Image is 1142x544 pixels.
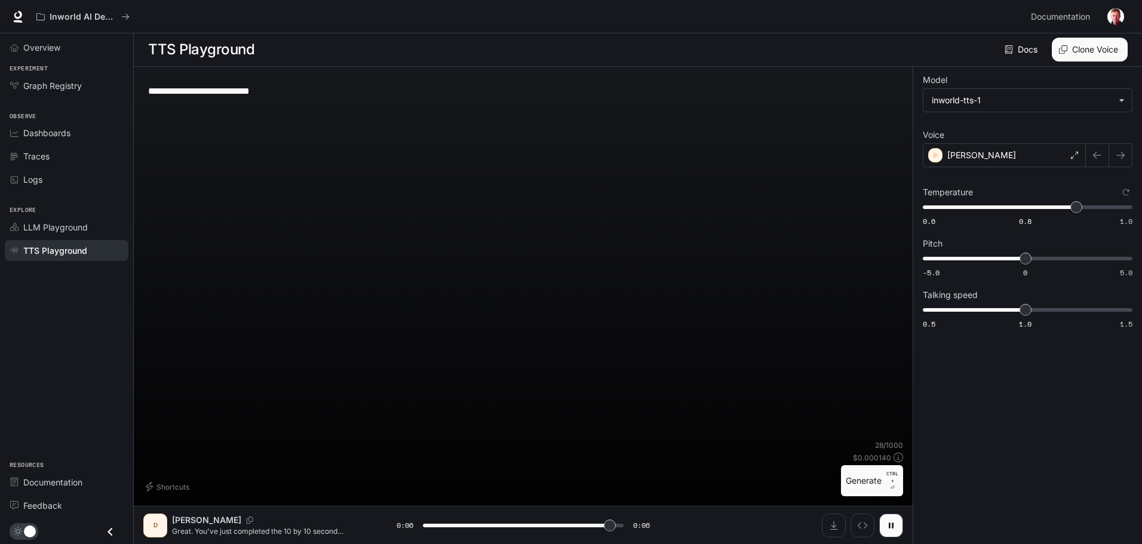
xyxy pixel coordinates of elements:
span: 5.0 [1120,268,1132,278]
h1: TTS Playground [148,38,254,62]
span: 1.0 [1019,319,1032,329]
button: Reset to default [1119,186,1132,199]
span: 0:06 [633,520,650,531]
span: 1.0 [1120,216,1132,226]
span: Traces [23,150,50,162]
p: 28 / 1000 [875,440,903,450]
button: User avatar [1104,5,1128,29]
a: Dashboards [5,122,128,143]
p: ⏎ [886,470,898,491]
p: Inworld AI Demos [50,12,116,22]
a: Overview [5,37,128,58]
button: Inspect [851,514,874,537]
span: 0:06 [397,520,413,531]
span: Dark mode toggle [24,524,36,537]
a: Logs [5,169,128,190]
p: Model [923,76,947,84]
p: Temperature [923,188,973,196]
span: 0.5 [923,319,935,329]
p: Talking speed [923,291,978,299]
p: $ 0.000140 [853,453,891,463]
span: Feedback [23,499,62,512]
span: 0.6 [923,216,935,226]
p: CTRL + [886,470,898,484]
a: TTS Playground [5,240,128,261]
p: [PERSON_NAME] [172,514,241,526]
span: -5.0 [923,268,940,278]
button: Close drawer [97,520,124,544]
div: inworld-tts-1 [923,89,1132,112]
button: Download audio [822,514,846,537]
button: Shortcuts [143,477,194,496]
a: Graph Registry [5,75,128,96]
span: Documentation [23,476,82,488]
a: Docs [1002,38,1042,62]
p: Pitch [923,239,943,248]
span: 1.5 [1120,319,1132,329]
button: GenerateCTRL +⏎ [841,465,903,496]
div: D [146,516,165,535]
span: 0 [1023,268,1027,278]
span: TTS Playground [23,244,87,257]
span: Documentation [1031,10,1090,24]
button: All workspaces [31,5,135,29]
div: inworld-tts-1 [932,94,1113,106]
p: Great. You've just completed the 10 by 10 second exercise routine. Keep up the good work. I'll se... [172,526,368,536]
span: 0.8 [1019,216,1032,226]
span: Graph Registry [23,79,82,92]
button: Copy Voice ID [241,517,258,524]
span: Logs [23,173,42,186]
span: Dashboards [23,127,70,139]
a: Documentation [1026,5,1099,29]
p: [PERSON_NAME] [947,149,1016,161]
a: Traces [5,146,128,167]
a: Documentation [5,472,128,493]
span: Overview [23,41,60,54]
a: Feedback [5,495,128,516]
img: User avatar [1107,8,1124,25]
a: LLM Playground [5,217,128,238]
span: LLM Playground [23,221,88,233]
p: Voice [923,131,944,139]
button: Clone Voice [1052,38,1128,62]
